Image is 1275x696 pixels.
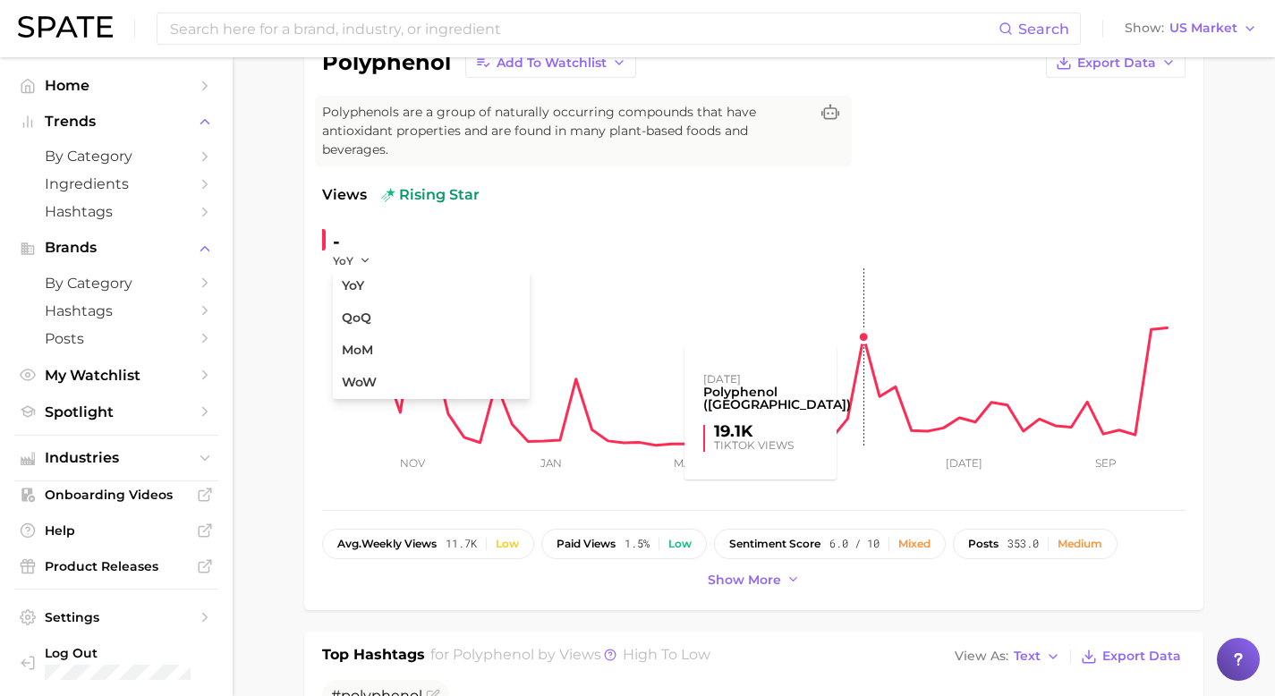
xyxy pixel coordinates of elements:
[14,72,218,99] a: Home
[1077,55,1156,71] span: Export Data
[342,375,377,390] span: WoW
[1169,23,1237,33] span: US Market
[322,103,809,159] span: Polyphenols are a group of naturally occurring compounds that have antioxidant properties and are...
[322,52,451,73] h1: polyphenol
[400,456,426,470] tspan: Nov
[14,517,218,544] a: Help
[342,343,373,358] span: MoM
[14,234,218,261] button: Brands
[45,148,188,165] span: by Category
[45,175,188,192] span: Ingredients
[168,13,999,44] input: Search here for a brand, industry, or ingredient
[955,651,1008,661] span: View As
[14,325,218,352] a: Posts
[45,450,188,466] span: Industries
[333,270,530,399] ul: YoY
[1102,649,1181,664] span: Export Data
[18,16,113,38] img: SPATE
[968,538,999,550] span: posts
[14,198,218,225] a: Hashtags
[497,55,607,71] span: Add to Watchlist
[322,184,367,206] span: Views
[496,538,519,550] div: Low
[45,558,188,574] span: Product Releases
[45,302,188,319] span: Hashtags
[14,640,218,685] a: Log out. Currently logged in with e-mail tjelley@comet-bio.com.
[45,275,188,292] span: by Category
[342,310,371,326] span: QoQ
[623,646,710,663] span: high to low
[430,644,710,669] h2: for by Views
[953,529,1118,559] button: posts353.0Medium
[898,538,931,550] div: Mixed
[1046,47,1186,78] button: Export Data
[45,203,188,220] span: Hashtags
[14,361,218,389] a: My Watchlist
[668,538,692,550] div: Low
[14,604,218,631] a: Settings
[45,522,188,539] span: Help
[333,227,383,256] div: -
[14,445,218,471] button: Industries
[950,645,1065,668] button: View AsText
[703,568,805,592] button: Show more
[45,487,188,503] span: Onboarding Videos
[1007,538,1039,550] span: 353.0
[453,646,534,663] span: polyphenol
[674,456,699,470] tspan: Mar
[381,184,480,206] span: rising star
[557,538,616,550] span: paid views
[540,456,562,470] tspan: Jan
[446,538,477,550] span: 11.7k
[322,529,534,559] button: avg.weekly views11.7kLow
[45,645,204,661] span: Log Out
[14,297,218,325] a: Hashtags
[45,240,188,256] span: Brands
[337,538,437,550] span: weekly views
[1018,21,1069,38] span: Search
[708,573,781,588] span: Show more
[625,538,650,550] span: 1.5%
[14,108,218,135] button: Trends
[946,456,982,470] tspan: [DATE]
[333,253,371,268] button: YoY
[1058,538,1102,550] div: Medium
[541,529,707,559] button: paid views1.5%Low
[14,398,218,426] a: Spotlight
[729,538,820,550] span: sentiment score
[333,253,353,268] span: YoY
[45,403,188,420] span: Spotlight
[1014,651,1041,661] span: Text
[14,142,218,170] a: by Category
[14,553,218,580] a: Product Releases
[14,170,218,198] a: Ingredients
[45,609,188,625] span: Settings
[813,456,837,470] tspan: May
[45,77,188,94] span: Home
[14,269,218,297] a: by Category
[1095,456,1117,470] tspan: Sep
[1120,17,1262,40] button: ShowUS Market
[342,278,364,293] span: YoY
[1076,644,1186,669] button: Export Data
[829,538,880,550] span: 6.0 / 10
[1125,23,1164,33] span: Show
[322,644,425,669] h1: Top Hashtags
[337,537,361,550] abbr: average
[714,529,946,559] button: sentiment score6.0 / 10Mixed
[381,188,395,202] img: rising star
[465,47,636,78] button: Add to Watchlist
[45,330,188,347] span: Posts
[45,114,188,130] span: Trends
[45,367,188,384] span: My Watchlist
[14,481,218,508] a: Onboarding Videos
